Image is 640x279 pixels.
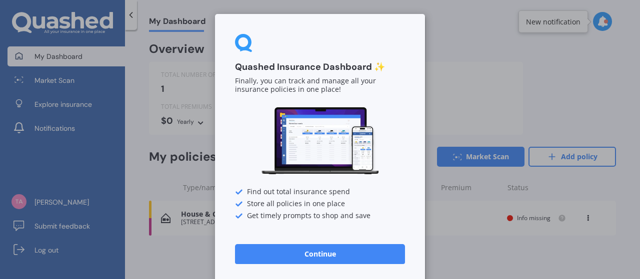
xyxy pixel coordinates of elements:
img: Dashboard [260,106,380,176]
p: Finally, you can track and manage all your insurance policies in one place! [235,77,405,94]
div: Store all policies in one place [235,200,405,208]
div: Find out total insurance spend [235,188,405,196]
div: Get timely prompts to shop and save [235,212,405,220]
h3: Quashed Insurance Dashboard ✨ [235,61,405,73]
button: Continue [235,244,405,264]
